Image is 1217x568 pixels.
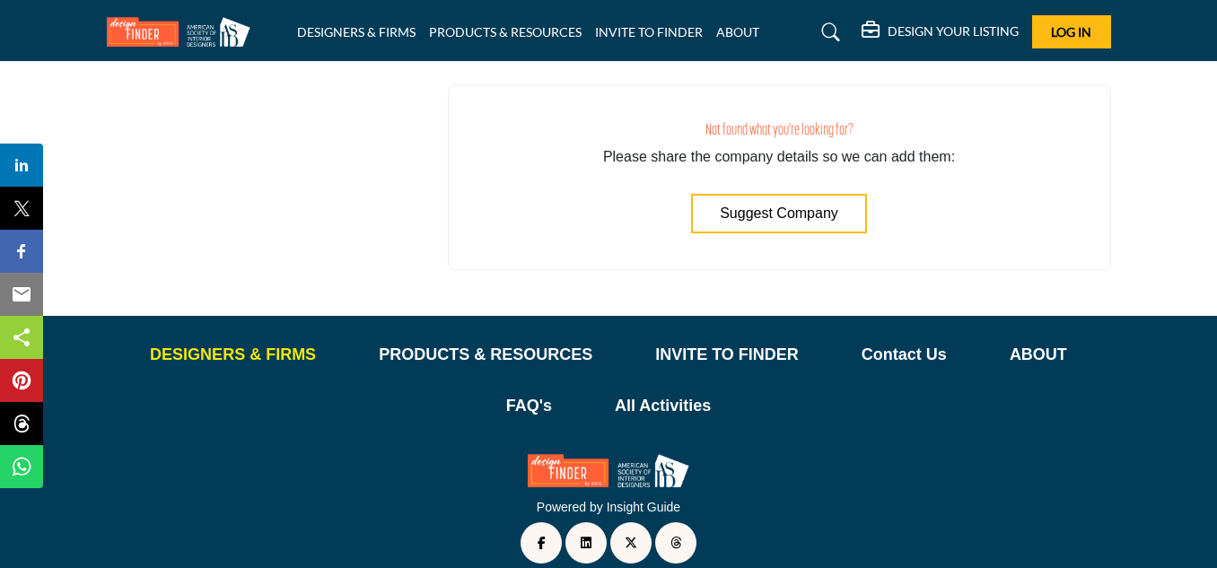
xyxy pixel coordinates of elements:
[615,394,711,418] a: All Activities
[716,24,759,39] a: ABOUT
[720,205,838,221] span: Suggest Company
[565,522,607,564] a: LinkedIn Link
[888,23,1019,39] h5: DESIGN YOUR LISTING
[429,24,582,39] a: PRODUCTS & RESOURCES
[1051,24,1091,39] span: Log In
[862,343,947,367] a: Contact Us
[528,454,689,487] img: No Site Logo
[1010,343,1067,367] a: ABOUT
[150,343,316,367] a: DESIGNERS & FIRMS
[862,22,1019,43] div: DESIGN YOUR LISTING
[1032,15,1111,48] button: Log In
[506,394,552,418] a: FAQ's
[595,24,703,39] a: INVITE TO FINDER
[485,121,1074,140] h3: Not found what you're looking for?
[804,18,852,47] a: Search
[691,194,867,233] button: Suggest Company
[297,24,416,39] a: DESIGNERS & FIRMS
[610,522,652,564] a: Twitter Link
[379,343,592,367] a: PRODUCTS & RESOURCES
[655,522,696,564] a: Threads Link
[521,522,562,564] a: Facebook Link
[603,149,955,164] span: Please share the company details so we can add them:
[107,17,259,47] img: Site Logo
[655,343,799,367] a: INVITE TO FINDER
[537,500,680,514] a: Powered by Insight Guide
